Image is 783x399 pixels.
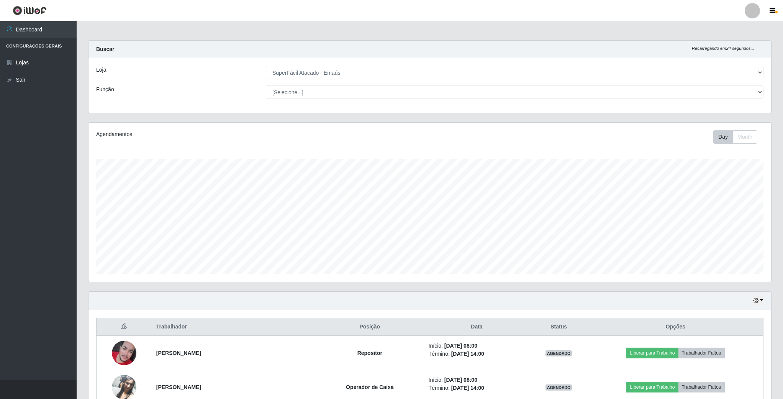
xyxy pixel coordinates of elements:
[713,130,763,144] div: Toolbar with button groups
[429,384,525,392] li: Término:
[96,85,114,94] label: Função
[112,341,136,365] img: 1735296854752.jpeg
[316,318,424,336] th: Posição
[424,318,530,336] th: Data
[678,382,725,392] button: Trabalhador Faltou
[545,350,572,356] span: AGENDADO
[444,377,477,383] time: [DATE] 08:00
[96,130,367,138] div: Agendamentos
[545,384,572,391] span: AGENDADO
[588,318,763,336] th: Opções
[13,6,47,15] img: CoreUI Logo
[96,66,106,74] label: Loja
[713,130,757,144] div: First group
[451,351,484,357] time: [DATE] 14:00
[713,130,733,144] button: Day
[692,46,754,51] i: Recarregando em 24 segundos...
[626,348,678,358] button: Liberar para Trabalho
[96,46,114,52] strong: Buscar
[529,318,588,336] th: Status
[429,350,525,358] li: Término:
[152,318,316,336] th: Trabalhador
[451,385,484,391] time: [DATE] 14:00
[346,384,394,390] strong: Operador de Caixa
[429,342,525,350] li: Início:
[156,384,201,390] strong: [PERSON_NAME]
[678,348,725,358] button: Trabalhador Faltou
[156,350,201,356] strong: [PERSON_NAME]
[357,350,382,356] strong: Repositor
[429,376,525,384] li: Início:
[444,343,477,349] time: [DATE] 08:00
[626,382,678,392] button: Liberar para Trabalho
[732,130,757,144] button: Month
